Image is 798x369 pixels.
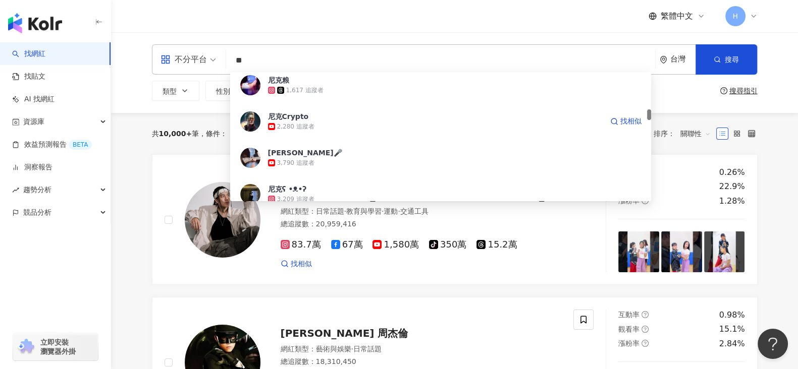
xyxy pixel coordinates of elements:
[719,324,745,335] div: 15.1%
[13,333,98,360] a: chrome extension立即安裝 瀏覽器外掛
[353,345,382,353] span: 日常話題
[291,259,312,269] span: 找相似
[152,81,199,101] button: 類型
[268,75,289,85] div: 尼克粮
[346,207,382,215] span: 教育與學習
[199,130,227,138] span: 條件 ：
[316,345,351,353] span: 藝術與娛樂
[320,190,413,202] span: [PERSON_NAME]
[12,49,45,59] a: search找網紅
[670,55,696,64] div: 台灣
[12,187,19,194] span: rise
[277,159,314,167] div: 3,790 追蹤者
[351,345,353,353] span: ·
[205,81,253,101] button: 性別
[277,195,314,204] div: 3,209 追蹤者
[618,325,640,333] span: 觀看率
[12,72,45,82] a: 找貼文
[610,111,642,132] a: 找相似
[12,140,92,150] a: 效益預測報告BETA
[8,13,62,33] img: logo
[152,154,758,285] a: KOL Avatar吳奇軒[PERSON_NAME]奇軒Trickingtricking_wu網紅類型：日常話題·教育與學習·運動·交通工具總追蹤數：20,959,41683.7萬67萬1,58...
[720,87,727,94] span: question-circle
[240,75,260,95] img: KOL Avatar
[161,51,207,68] div: 不分平台
[281,357,562,367] div: 總追蹤數 ： 18,310,450
[642,326,649,333] span: question-circle
[281,239,321,250] span: 83.7萬
[618,311,640,319] span: 互動率
[398,207,400,215] span: ·
[240,111,260,132] img: KOL Avatar
[719,181,745,192] div: 22.9%
[661,231,702,272] img: post-image
[12,162,52,172] a: 洞察報告
[495,190,561,202] span: tricking_wu
[268,184,307,194] div: 尼克ʕ •ᴥ•ʔ
[725,55,739,64] span: 搜尋
[281,207,562,217] div: 網紅類型 ：
[758,329,788,359] iframe: Help Scout Beacon - Open
[642,311,649,318] span: question-circle
[680,126,711,142] span: 關聯性
[719,310,745,321] div: 0.98%
[476,239,517,250] span: 15.2萬
[12,94,55,104] a: AI 找網紅
[286,86,324,95] div: 1,617 追蹤者
[281,259,312,269] a: 找相似
[240,148,260,168] img: KOL Avatar
[268,111,309,121] div: 尼克Crypto
[240,184,260,204] img: KOL Avatar
[281,327,408,339] span: [PERSON_NAME] 周杰倫
[16,339,36,355] img: chrome extension
[654,126,716,142] div: 排序：
[719,167,745,178] div: 0.26%
[421,190,487,202] span: 奇軒Tricking
[316,207,344,215] span: 日常話題
[382,207,384,215] span: ·
[642,340,649,347] span: question-circle
[268,148,342,158] div: [PERSON_NAME]🎤
[40,338,76,356] span: 立即安裝 瀏覽器外掛
[429,239,466,250] span: 350萬
[696,44,757,75] button: 搜尋
[729,87,758,95] div: 搜尋指引
[400,207,429,215] span: 交通工具
[660,56,667,64] span: environment
[344,207,346,215] span: ·
[704,231,745,272] img: post-image
[277,122,314,131] div: 2,280 追蹤者
[331,239,363,250] span: 67萬
[618,231,659,272] img: post-image
[373,239,419,250] span: 1,580萬
[159,130,192,138] span: 10,000+
[732,11,738,22] span: H
[152,130,199,138] div: 共 筆
[661,11,693,22] span: 繁體中文
[281,344,562,354] div: 網紅類型 ：
[719,338,745,349] div: 2.84%
[618,339,640,347] span: 漲粉率
[281,190,311,202] span: 吳奇軒
[23,201,51,224] span: 競品分析
[161,54,171,65] span: appstore
[719,196,745,207] div: 1.28%
[23,178,51,201] span: 趨勢分析
[281,219,562,229] div: 總追蹤數 ： 20,959,416
[185,182,260,258] img: KOL Avatar
[216,87,230,95] span: 性別
[620,116,642,127] span: 找相似
[23,110,44,133] span: 資源庫
[384,207,398,215] span: 運動
[163,87,177,95] span: 類型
